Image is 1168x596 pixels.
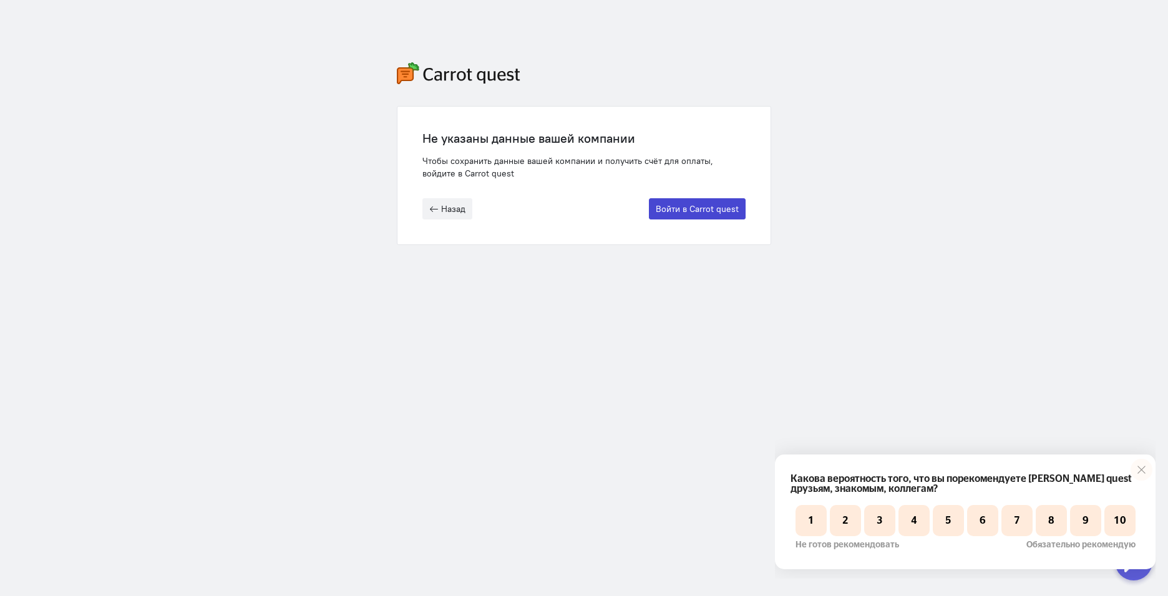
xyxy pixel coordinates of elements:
[158,95,189,126] button: 5
[192,95,223,126] button: 6
[251,130,361,140] p: Обязательно рекомендую
[55,95,86,126] button: 2
[16,64,365,84] p: Какова вероятность того, что вы порекомендуете [PERSON_NAME] quest друзьям, знакомым, коллегам?
[89,95,120,126] button: 3
[649,198,746,219] button: Войти в Carrot quest
[422,198,472,219] button: Назад
[295,95,326,126] button: 9
[422,155,746,180] div: Чтобы сохранить данные вашей компании и получить счёт для оплаты, войдите в Carrot quest
[261,95,292,126] button: 8
[21,130,124,140] p: Не готов рекомендовать
[21,95,52,126] button: 1
[226,95,258,126] button: 7
[441,203,465,214] span: Назад
[329,95,361,126] button: 10
[397,62,520,84] img: carrot-quest-logo.svg
[124,95,155,126] button: 4
[422,132,746,145] div: Не указаны данные вашей компании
